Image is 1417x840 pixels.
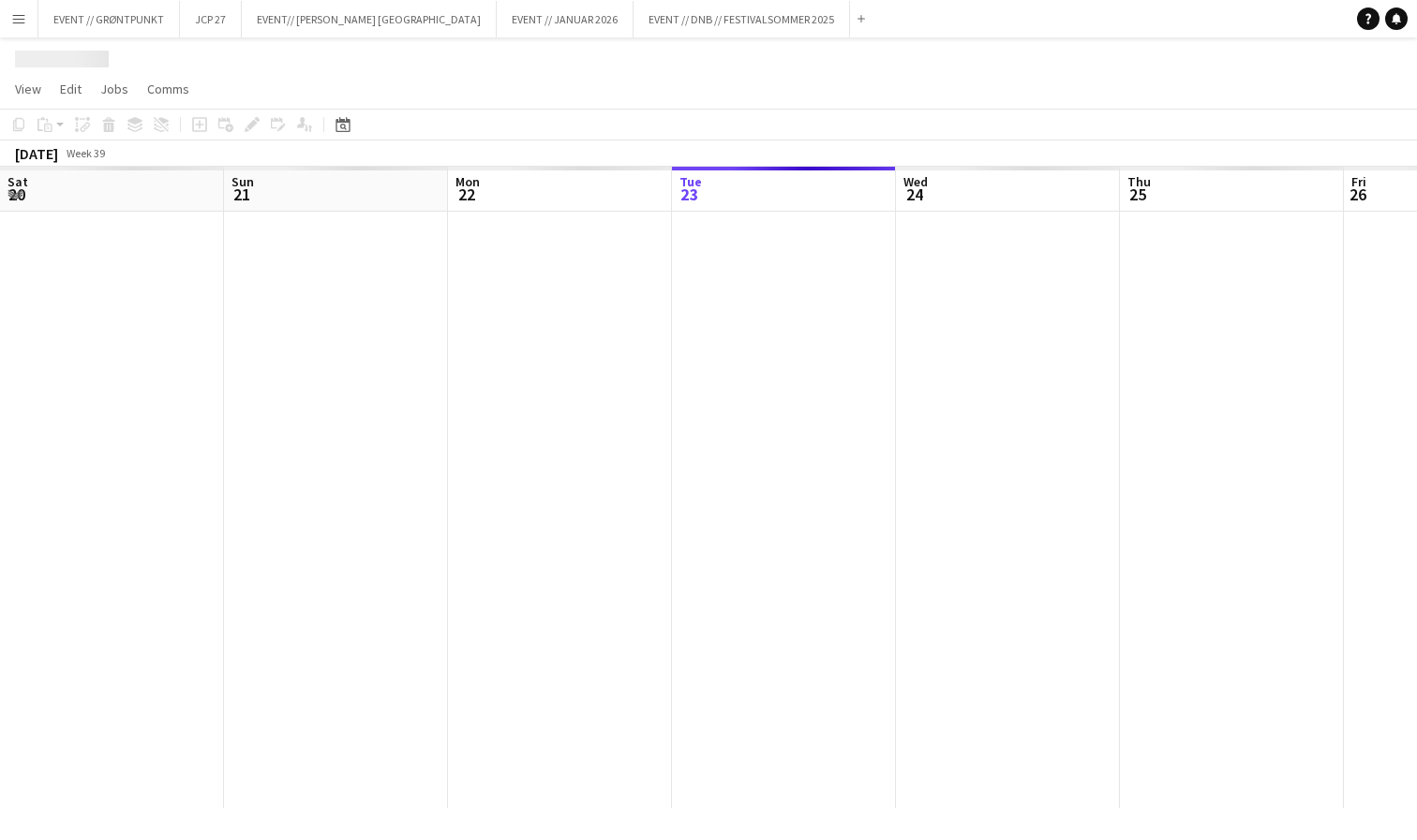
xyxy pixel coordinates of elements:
[901,184,928,205] span: 24
[52,77,89,101] a: Edit
[62,146,109,160] span: Week 39
[147,81,189,97] span: Comms
[634,1,850,37] button: EVENT // DNB // FESTIVALSOMMER 2025
[1127,173,1151,190] span: Thu
[231,173,254,190] span: Sun
[679,173,702,190] span: Tue
[1349,184,1366,205] span: 26
[497,1,634,37] button: EVENT // JANUAR 2026
[15,81,41,97] span: View
[7,77,49,101] a: View
[455,173,480,190] span: Mon
[100,81,128,97] span: Jobs
[1351,173,1366,190] span: Fri
[93,77,136,101] a: Jobs
[5,184,28,205] span: 20
[677,184,702,205] span: 23
[242,1,497,37] button: EVENT// [PERSON_NAME] [GEOGRAPHIC_DATA]
[903,173,928,190] span: Wed
[140,77,197,101] a: Comms
[15,144,58,163] div: [DATE]
[229,184,254,205] span: 21
[38,1,180,37] button: EVENT // GRØNTPUNKT
[453,184,480,205] span: 22
[1125,184,1151,205] span: 25
[60,81,82,97] span: Edit
[7,173,28,190] span: Sat
[180,1,242,37] button: JCP 27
